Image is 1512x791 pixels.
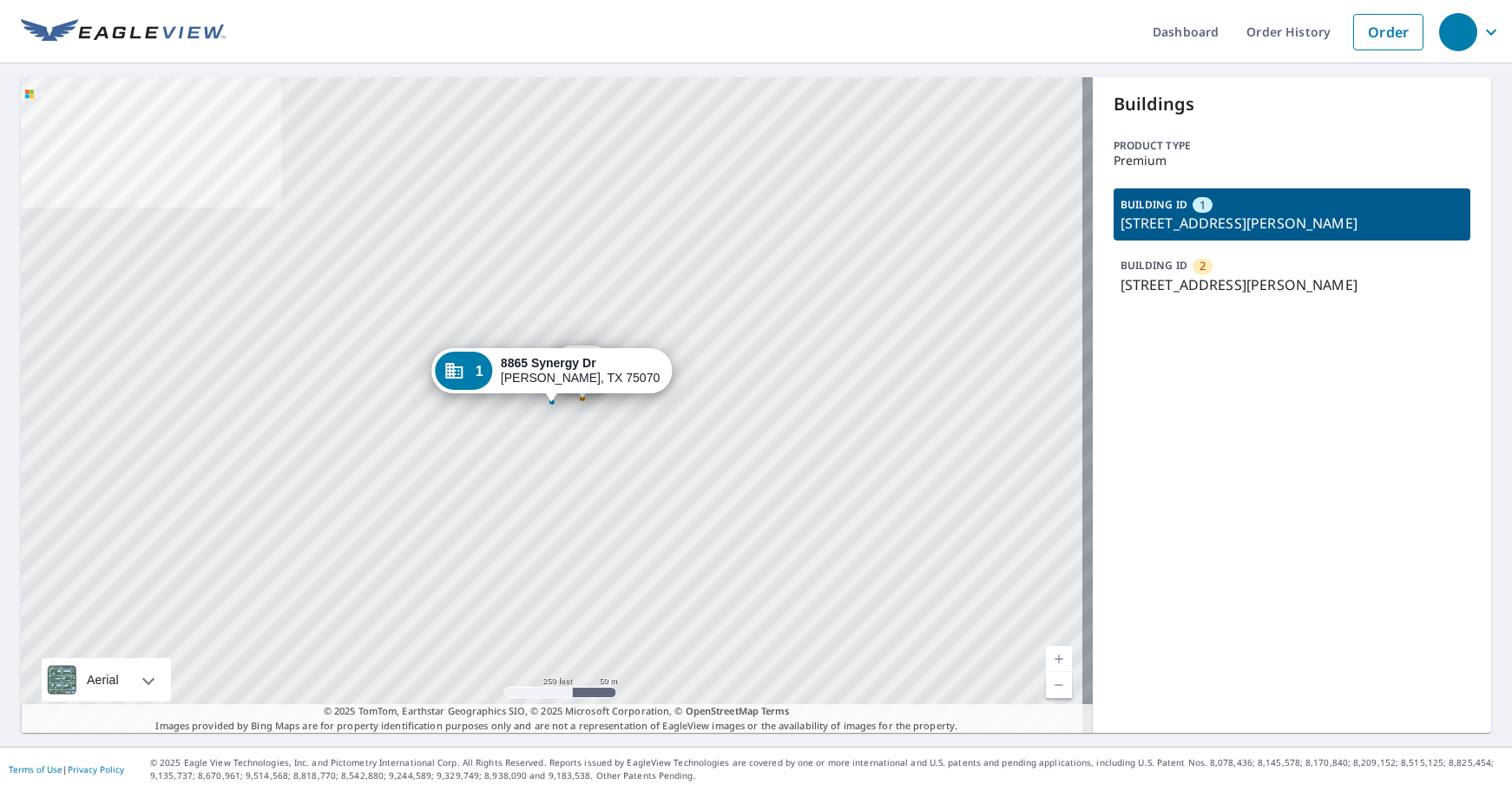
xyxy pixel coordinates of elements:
a: Current Level 17, Zoom In [1046,646,1072,672]
div: Aerial [42,658,171,702]
a: Current Level 17, Zoom Out [1046,672,1072,698]
strong: 8865 Synergy Dr [501,356,596,370]
a: Privacy Policy [68,763,124,775]
span: 2 [1200,258,1206,274]
div: Dropped pin, building 2, Commercial property, 8855 Synergy Dr Mckinney, TX 75070 [550,346,615,399]
div: Dropped pin, building 1, Commercial property, 8865 Synergy Dr Mckinney, TX 75070 [431,348,672,402]
a: Terms [761,704,790,717]
p: BUILDING ID [1121,258,1187,273]
span: 1 [1200,197,1206,214]
div: [PERSON_NAME], TX 75070 [501,356,660,386]
p: Buildings [1114,91,1471,117]
p: © 2025 Eagle View Technologies, Inc. and Pictometry International Corp. All Rights Reserved. Repo... [150,756,1503,782]
p: Images provided by Bing Maps are for property identification purposes only and are not a represen... [21,704,1093,733]
span: © 2025 TomTom, Earthstar Geographics SIO, © 2025 Microsoft Corporation, © [324,704,790,719]
a: Order [1353,14,1423,50]
p: Product type [1114,138,1471,154]
p: BUILDING ID [1121,197,1187,212]
p: Premium [1114,154,1471,168]
p: [STREET_ADDRESS][PERSON_NAME] [1121,213,1464,234]
img: EV Logo [21,19,226,45]
p: [STREET_ADDRESS][PERSON_NAME] [1121,274,1464,295]
a: Terms of Use [9,763,62,775]
a: OpenStreetMap [686,704,759,717]
p: | [9,764,124,775]
span: 1 [476,365,483,378]
div: Aerial [82,658,124,702]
